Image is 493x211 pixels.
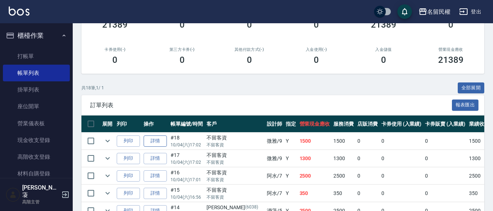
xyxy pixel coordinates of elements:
[298,167,332,184] td: 2500
[452,101,479,108] a: 報表匯出
[142,115,169,133] th: 操作
[207,159,263,166] p: 不留客資
[467,150,491,167] td: 1300
[314,20,319,30] h3: 0
[332,150,356,167] td: 1300
[207,176,263,183] p: 不留客資
[292,47,341,52] h2: 入金使用(-)
[22,199,59,205] p: 高階主管
[100,115,115,133] th: 展開
[90,47,140,52] h2: 卡券使用(-)
[157,47,207,52] h2: 第三方卡券(-)
[265,133,284,150] td: 微雅 /9
[265,150,284,167] td: 微雅 /9
[102,135,113,146] button: expand row
[332,167,356,184] td: 2500
[247,55,252,65] h3: 0
[423,115,467,133] th: 卡券販賣 (入業績)
[265,115,284,133] th: 設計師
[438,55,464,65] h3: 21389
[448,20,453,30] h3: 0
[207,142,263,148] p: 不留客資
[9,7,29,16] img: Logo
[359,47,409,52] h2: 入金儲值
[380,185,424,202] td: 0
[115,115,142,133] th: 列印
[265,167,284,184] td: 阿水 /7
[102,20,128,30] h3: 21389
[381,55,386,65] h3: 0
[207,194,263,200] p: 不留客資
[397,4,412,19] button: save
[117,153,140,164] button: 列印
[144,188,167,199] a: 詳情
[426,47,476,52] h2: 營業現金應收
[22,184,59,199] h5: [PERSON_NAME]蓤
[332,133,356,150] td: 1500
[171,176,203,183] p: 10/04 (六) 17:01
[284,150,298,167] td: Y
[3,132,70,149] a: 現金收支登錄
[205,115,265,133] th: 客戶
[224,47,274,52] h2: 其他付款方式(-)
[144,153,167,164] a: 詳情
[3,65,70,81] a: 帳單列表
[467,133,491,150] td: 1500
[356,133,380,150] td: 0
[298,133,332,150] td: 1500
[298,150,332,167] td: 1300
[452,100,479,111] button: 報表匯出
[6,187,20,202] img: Person
[3,81,70,98] a: 掛單列表
[117,135,140,147] button: 列印
[458,82,485,94] button: 全部展開
[171,142,203,148] p: 10/04 (六) 17:02
[90,102,452,109] span: 訂單列表
[112,55,117,65] h3: 0
[169,115,205,133] th: 帳單編號/時間
[298,115,332,133] th: 營業現金應收
[117,188,140,199] button: 列印
[207,186,263,194] div: 不留客資
[207,134,263,142] div: 不留客資
[298,185,332,202] td: 350
[3,26,70,45] button: 櫃檯作業
[171,194,203,200] p: 10/04 (六) 16:56
[81,85,104,91] p: 共 18 筆, 1 / 1
[314,55,319,65] h3: 0
[356,115,380,133] th: 店販消費
[284,167,298,184] td: Y
[171,159,203,166] p: 10/04 (六) 17:02
[247,20,252,30] h3: 0
[423,133,467,150] td: 0
[467,185,491,202] td: 350
[423,167,467,184] td: 0
[380,115,424,133] th: 卡券使用 (入業績)
[371,20,396,30] h3: 21389
[380,167,424,184] td: 0
[3,115,70,132] a: 營業儀表板
[467,167,491,184] td: 2500
[3,165,70,182] a: 材料自購登錄
[284,185,298,202] td: Y
[332,115,356,133] th: 服務消費
[332,185,356,202] td: 350
[456,5,484,19] button: 登出
[102,170,113,181] button: expand row
[169,167,205,184] td: #16
[423,185,467,202] td: 0
[284,133,298,150] td: Y
[207,169,263,176] div: 不留客資
[3,149,70,165] a: 高階收支登錄
[102,153,113,164] button: expand row
[380,150,424,167] td: 0
[169,185,205,202] td: #15
[416,4,453,19] button: 名留民權
[144,135,167,147] a: 詳情
[3,48,70,65] a: 打帳單
[169,150,205,167] td: #17
[356,150,380,167] td: 0
[3,98,70,115] a: 座位開單
[265,185,284,202] td: 阿水 /7
[180,20,185,30] h3: 0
